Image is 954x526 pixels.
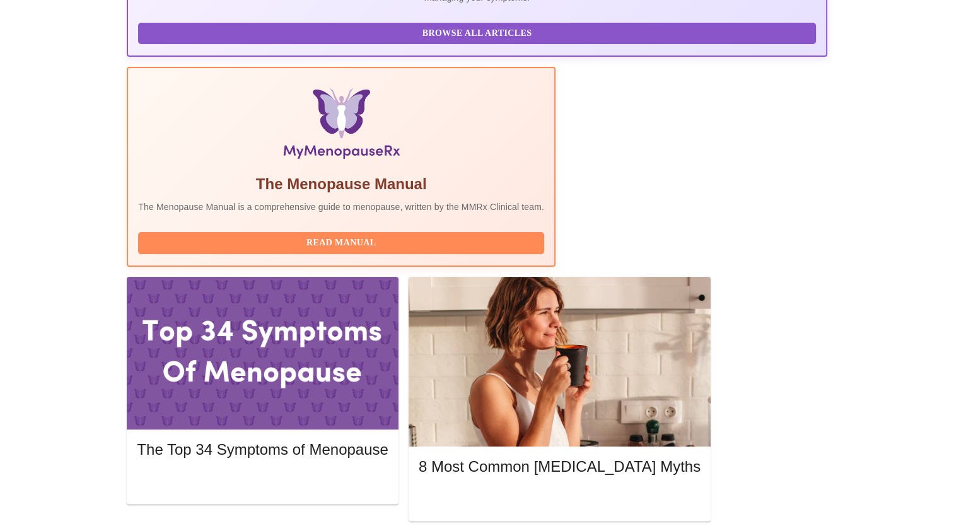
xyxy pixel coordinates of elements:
[419,493,704,504] a: Read More
[431,492,688,508] span: Read More
[138,23,815,45] button: Browse All Articles
[138,237,547,247] a: Read Manual
[138,174,544,194] h5: The Menopause Manual
[138,232,544,254] button: Read Manual
[138,201,544,213] p: The Menopause Manual is a comprehensive guide to menopause, written by the MMRx Clinical team.
[137,476,391,486] a: Read More
[419,457,701,477] h5: 8 Most Common [MEDICAL_DATA] Myths
[151,26,803,42] span: Browse All Articles
[202,88,479,164] img: Menopause Manual
[137,471,388,493] button: Read More
[138,27,818,38] a: Browse All Articles
[137,440,388,460] h5: The Top 34 Symptoms of Menopause
[149,474,375,490] span: Read More
[151,235,532,251] span: Read Manual
[419,489,701,511] button: Read More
